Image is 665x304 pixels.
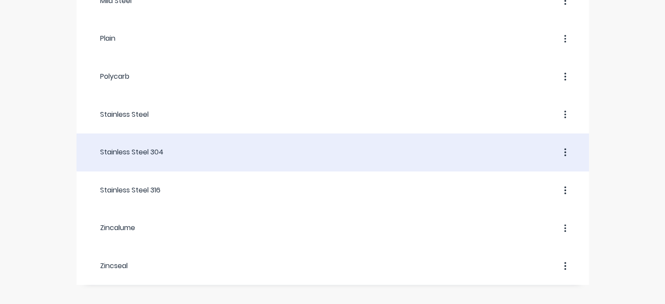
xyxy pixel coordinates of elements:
div: Zincseal [90,261,128,271]
div: Stainless Steel 304 [90,147,164,157]
div: Stainless Steel 316 [90,185,160,196]
div: Zincalume [90,223,135,233]
div: Stainless Steel [90,109,149,120]
div: Plain [90,33,115,44]
div: Polycarb [90,71,129,82]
